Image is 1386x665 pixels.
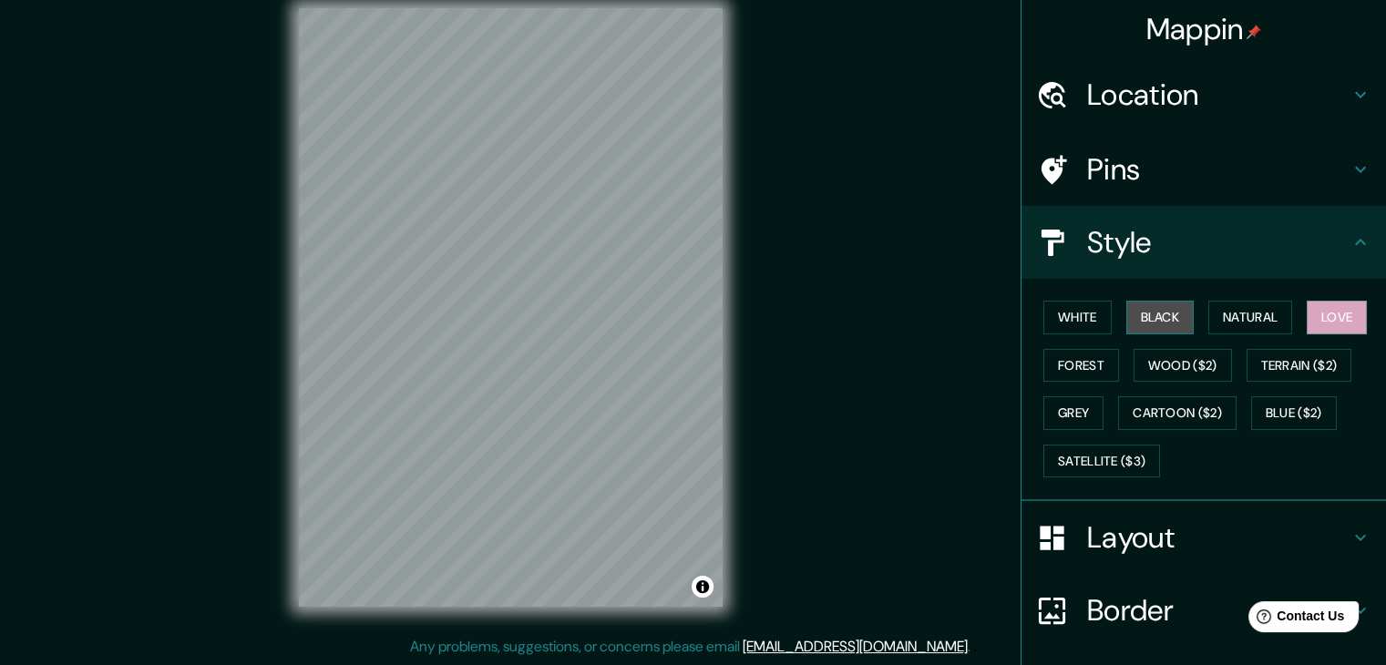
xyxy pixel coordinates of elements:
[1043,349,1119,383] button: Forest
[1043,396,1104,430] button: Grey
[1087,592,1350,629] h4: Border
[1087,224,1350,261] h4: Style
[299,8,723,607] canvas: Map
[1251,396,1337,430] button: Blue ($2)
[1022,206,1386,279] div: Style
[1022,574,1386,647] div: Border
[1134,349,1232,383] button: Wood ($2)
[973,636,977,658] div: .
[692,576,714,598] button: Toggle attribution
[1146,11,1262,47] h4: Mappin
[1307,301,1367,334] button: Love
[1087,151,1350,188] h4: Pins
[1208,301,1292,334] button: Natural
[1022,133,1386,206] div: Pins
[410,636,970,658] p: Any problems, suggestions, or concerns please email .
[1043,445,1160,478] button: Satellite ($3)
[1022,58,1386,131] div: Location
[1022,501,1386,574] div: Layout
[970,636,973,658] div: .
[1043,301,1112,334] button: White
[1126,301,1195,334] button: Black
[743,637,968,656] a: [EMAIL_ADDRESS][DOMAIN_NAME]
[1224,594,1366,645] iframe: Help widget launcher
[1087,519,1350,556] h4: Layout
[1087,77,1350,113] h4: Location
[1118,396,1237,430] button: Cartoon ($2)
[1247,25,1261,39] img: pin-icon.png
[1247,349,1352,383] button: Terrain ($2)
